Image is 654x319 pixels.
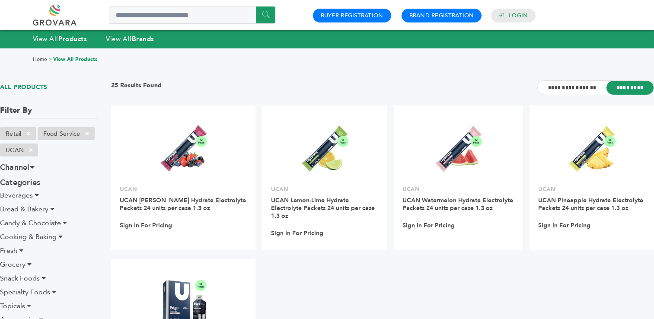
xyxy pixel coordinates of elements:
[538,185,646,193] p: UCAN
[48,56,52,63] span: >
[409,12,474,19] a: Brand Registration
[111,81,162,95] h3: 25 Results Found
[53,56,98,63] a: View All Products
[561,118,623,180] img: UCAN Pineapple Hydrate Electrolyte Packets 24 units per case 1.3 oz
[120,196,246,212] a: UCAN [PERSON_NAME] Hydrate Electrolyte Packets 24 units per case 1.3 oz
[427,118,490,180] img: UCAN Watermelon Hydrate Electrolyte Packets 24 units per case 1.3 oz
[120,185,247,193] p: UCAN
[271,196,375,220] a: UCAN Lemon-Lime Hydrate Electrolyte Packets 24 units per case 1.3 oz
[120,222,172,230] a: Sign In For Pricing
[402,222,455,230] a: Sign In For Pricing
[24,145,38,155] span: ×
[321,12,383,19] a: Buyer Registration
[80,128,94,139] span: ×
[33,35,87,43] a: View AllProducts
[402,185,514,193] p: UCAN
[33,56,47,63] a: Home
[271,230,323,237] a: Sign In For Pricing
[402,196,513,212] a: UCAN Watermelon Hydrate Electrolyte Packets 24 units per case 1.3 oz
[538,222,590,230] a: Sign In For Pricing
[132,35,154,43] strong: Brands
[152,118,215,180] img: UCAN Berry Hydrate Electrolyte Packets 24 units per case 1.3 oz
[271,185,379,193] p: UCAN
[106,35,154,43] a: View AllBrands
[21,128,35,139] span: ×
[58,35,87,43] strong: Products
[294,118,356,180] img: UCAN Lemon-Lime Hydrate Electrolyte Packets 24 units per case 1.3 oz
[38,127,95,140] li: Food Service
[109,6,275,24] input: Search a product or brand...
[509,12,528,19] a: Login
[538,196,643,212] a: UCAN Pineapple Hydrate Electrolyte Packets 24 units per case 1.3 oz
